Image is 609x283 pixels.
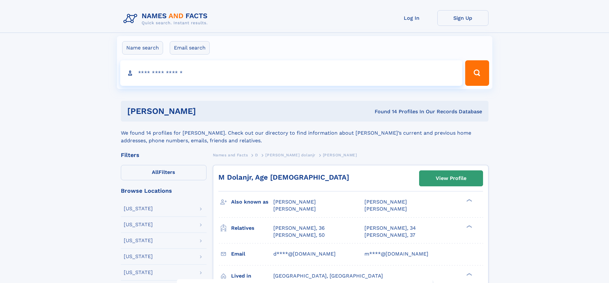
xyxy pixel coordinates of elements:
[255,151,258,159] a: D
[465,224,472,228] div: ❯
[127,107,285,115] h1: [PERSON_NAME]
[231,223,273,234] h3: Relatives
[121,188,207,194] div: Browse Locations
[231,271,273,281] h3: Lived in
[364,225,416,232] a: [PERSON_NAME], 34
[121,10,213,27] img: Logo Names and Facts
[231,197,273,207] h3: Also known as
[273,273,383,279] span: [GEOGRAPHIC_DATA], [GEOGRAPHIC_DATA]
[124,206,153,211] div: [US_STATE]
[213,151,248,159] a: Names and Facts
[122,41,163,55] label: Name search
[273,199,316,205] span: [PERSON_NAME]
[364,199,407,205] span: [PERSON_NAME]
[465,272,472,276] div: ❯
[121,122,488,145] div: We found 14 profiles for [PERSON_NAME]. Check out our directory to find information about [PERSON...
[364,232,415,239] a: [PERSON_NAME], 37
[170,41,210,55] label: Email search
[218,173,349,181] a: M Dolanjr, Age [DEMOGRAPHIC_DATA]
[124,254,153,259] div: [US_STATE]
[386,10,437,26] a: Log In
[323,153,357,157] span: [PERSON_NAME]
[364,206,407,212] span: [PERSON_NAME]
[436,171,466,186] div: View Profile
[265,151,316,159] a: [PERSON_NAME] dolanjr
[273,232,325,239] a: [PERSON_NAME], 50
[465,198,472,203] div: ❯
[124,270,153,275] div: [US_STATE]
[231,249,273,259] h3: Email
[121,152,207,158] div: Filters
[419,171,483,186] a: View Profile
[121,165,207,180] label: Filters
[120,60,463,86] input: search input
[273,225,325,232] a: [PERSON_NAME], 36
[285,108,482,115] div: Found 14 Profiles In Our Records Database
[255,153,258,157] span: D
[273,206,316,212] span: [PERSON_NAME]
[437,10,488,26] a: Sign Up
[124,238,153,243] div: [US_STATE]
[152,169,159,175] span: All
[465,60,489,86] button: Search Button
[124,222,153,227] div: [US_STATE]
[265,153,316,157] span: [PERSON_NAME] dolanjr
